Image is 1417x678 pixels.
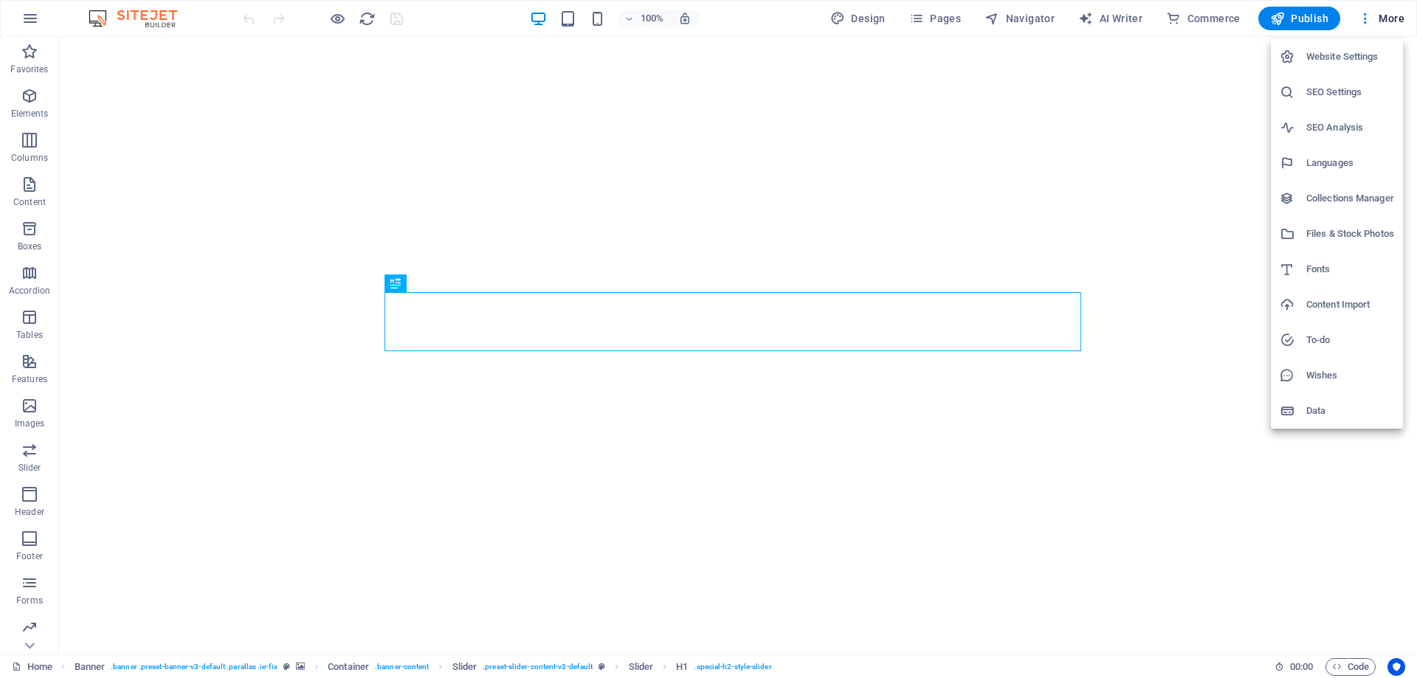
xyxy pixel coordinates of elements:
[1306,331,1394,349] h6: To-do
[1306,225,1394,243] h6: Files & Stock Photos
[1306,296,1394,314] h6: Content Import
[1306,367,1394,384] h6: Wishes
[1306,154,1394,172] h6: Languages
[1306,190,1394,207] h6: Collections Manager
[1306,119,1394,136] h6: SEO Analysis
[1306,48,1394,66] h6: Website Settings
[1306,260,1394,278] h6: Fonts
[1306,402,1394,420] h6: Data
[1306,83,1394,101] h6: SEO Settings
